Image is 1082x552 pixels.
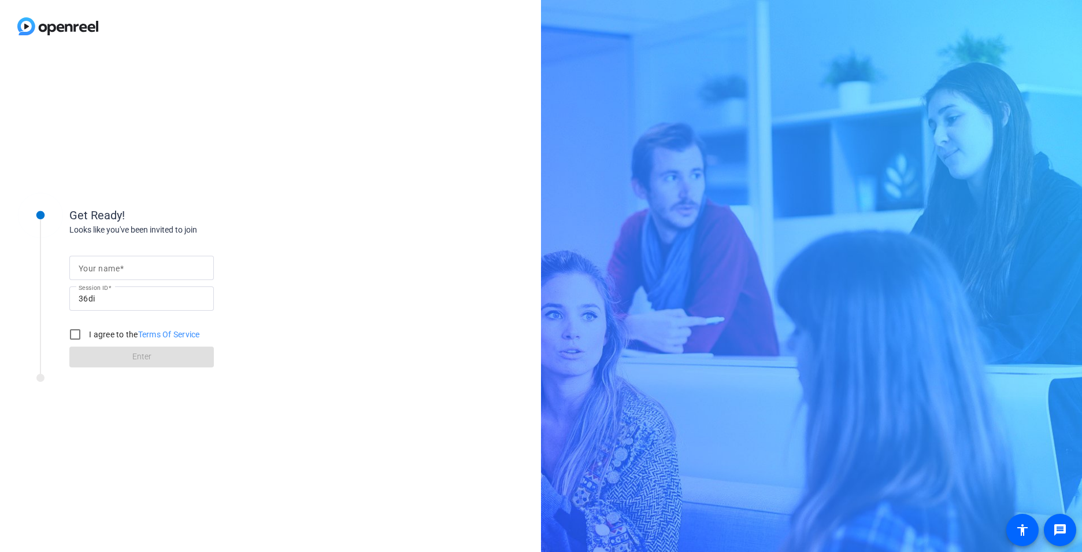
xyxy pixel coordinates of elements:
[1016,523,1029,537] mat-icon: accessibility
[87,329,200,340] label: I agree to the
[138,330,200,339] a: Terms Of Service
[79,284,108,291] mat-label: Session ID
[1053,523,1067,537] mat-icon: message
[79,264,120,273] mat-label: Your name
[69,207,301,224] div: Get Ready!
[69,224,301,236] div: Looks like you've been invited to join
